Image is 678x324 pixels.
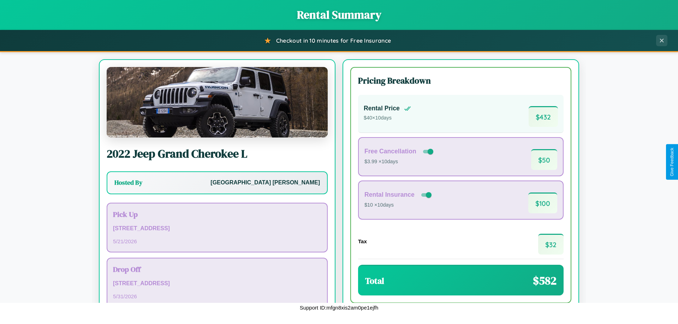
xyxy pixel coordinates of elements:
[114,178,142,187] h3: Hosted By
[364,201,433,210] p: $10 × 10 days
[113,224,321,234] p: [STREET_ADDRESS]
[538,234,564,255] span: $ 32
[670,148,674,176] div: Give Feedback
[113,209,321,219] h3: Pick Up
[107,67,328,137] img: Jeep Grand Cherokee L
[7,7,671,23] h1: Rental Summary
[358,75,564,86] h3: Pricing Breakdown
[364,105,400,112] h4: Rental Price
[364,157,435,166] p: $3.99 × 10 days
[364,114,411,123] p: $ 40 × 10 days
[210,178,320,188] p: [GEOGRAPHIC_DATA] [PERSON_NAME]
[113,264,321,274] h3: Drop Off
[528,192,557,213] span: $ 100
[107,146,328,161] h2: 2022 Jeep Grand Cherokee L
[113,279,321,289] p: [STREET_ADDRESS]
[531,149,557,170] span: $ 50
[276,37,391,44] span: Checkout in 10 minutes for Free Insurance
[300,303,379,312] p: Support ID: mfgn8xis2am0pe1ejfh
[113,292,321,301] p: 5 / 31 / 2026
[364,191,415,198] h4: Rental Insurance
[113,237,321,246] p: 5 / 21 / 2026
[364,148,416,155] h4: Free Cancellation
[529,106,558,127] span: $ 432
[365,275,384,287] h3: Total
[533,273,557,288] span: $ 582
[358,238,367,244] h4: Tax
